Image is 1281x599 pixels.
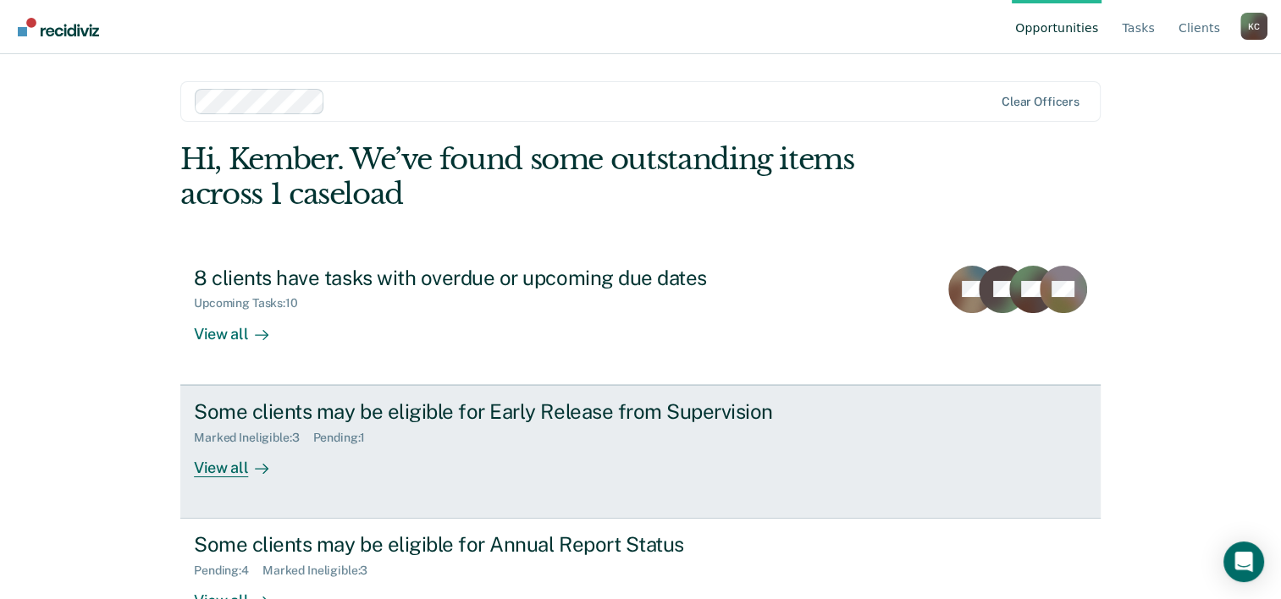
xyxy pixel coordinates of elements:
[262,563,381,578] div: Marked Ineligible : 3
[194,444,289,477] div: View all
[1240,13,1267,40] button: Profile dropdown button
[313,431,379,445] div: Pending : 1
[1240,13,1267,40] div: K C
[194,563,262,578] div: Pending : 4
[18,18,99,36] img: Recidiviz
[194,532,788,557] div: Some clients may be eligible for Annual Report Status
[194,431,312,445] div: Marked Ineligible : 3
[180,142,916,212] div: Hi, Kember. We’ve found some outstanding items across 1 caseload
[194,399,788,424] div: Some clients may be eligible for Early Release from Supervision
[180,385,1101,519] a: Some clients may be eligible for Early Release from SupervisionMarked Ineligible:3Pending:1View all
[194,266,788,290] div: 8 clients have tasks with overdue or upcoming due dates
[1002,95,1079,109] div: Clear officers
[1223,541,1264,582] div: Open Intercom Messenger
[180,252,1101,385] a: 8 clients have tasks with overdue or upcoming due datesUpcoming Tasks:10View all
[194,296,312,310] div: Upcoming Tasks : 10
[194,310,289,343] div: View all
